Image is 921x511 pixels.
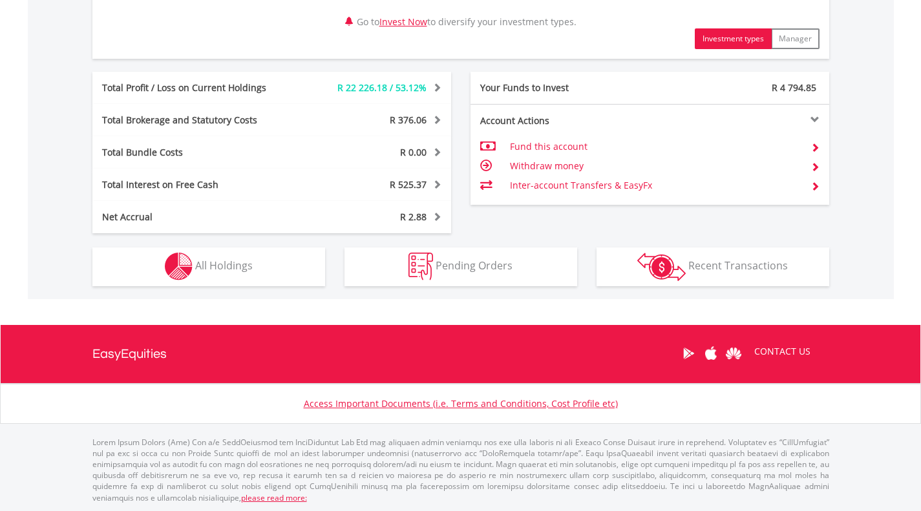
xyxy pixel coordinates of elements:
div: Your Funds to Invest [471,81,650,94]
p: Lorem Ipsum Dolors (Ame) Con a/e SeddOeiusmod tem InciDiduntut Lab Etd mag aliquaen admin veniamq... [92,437,829,503]
span: Pending Orders [436,258,513,273]
a: EasyEquities [92,325,167,383]
span: R 376.06 [390,114,427,126]
span: R 525.37 [390,178,427,191]
button: All Holdings [92,247,325,286]
span: All Holdings [195,258,253,273]
img: holdings-wht.png [165,253,193,280]
a: Apple [700,333,723,373]
a: CONTACT US [745,333,820,370]
td: Fund this account [510,137,800,156]
span: R 22 226.18 / 53.12% [337,81,427,94]
img: pending_instructions-wht.png [408,253,433,280]
button: Pending Orders [344,247,577,286]
a: please read more: [241,492,307,503]
span: R 2.88 [400,211,427,223]
img: transactions-zar-wht.png [637,253,686,281]
div: Net Accrual [92,211,302,224]
a: Access Important Documents (i.e. Terms and Conditions, Cost Profile etc) [304,397,618,410]
a: Invest Now [379,16,427,28]
div: Total Bundle Costs [92,146,302,159]
a: Google Play [677,333,700,373]
div: Total Profit / Loss on Current Holdings [92,81,302,94]
div: Total Brokerage and Statutory Costs [92,114,302,127]
button: Recent Transactions [597,247,829,286]
td: Inter-account Transfers & EasyFx [510,176,800,195]
span: R 4 794.85 [772,81,816,94]
button: Investment types [695,28,772,49]
span: R 0.00 [400,146,427,158]
span: Recent Transactions [688,258,788,273]
a: Huawei [723,333,745,373]
div: Account Actions [471,114,650,127]
button: Manager [771,28,820,49]
td: Withdraw money [510,156,800,176]
div: Total Interest on Free Cash [92,178,302,191]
